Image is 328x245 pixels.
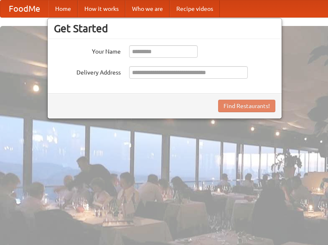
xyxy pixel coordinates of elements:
[125,0,170,17] a: Who we are
[54,66,121,77] label: Delivery Address
[78,0,125,17] a: How it works
[170,0,220,17] a: Recipe videos
[48,0,78,17] a: Home
[54,22,275,35] h3: Get Started
[0,0,48,17] a: FoodMe
[54,45,121,56] label: Your Name
[218,100,275,112] button: Find Restaurants!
